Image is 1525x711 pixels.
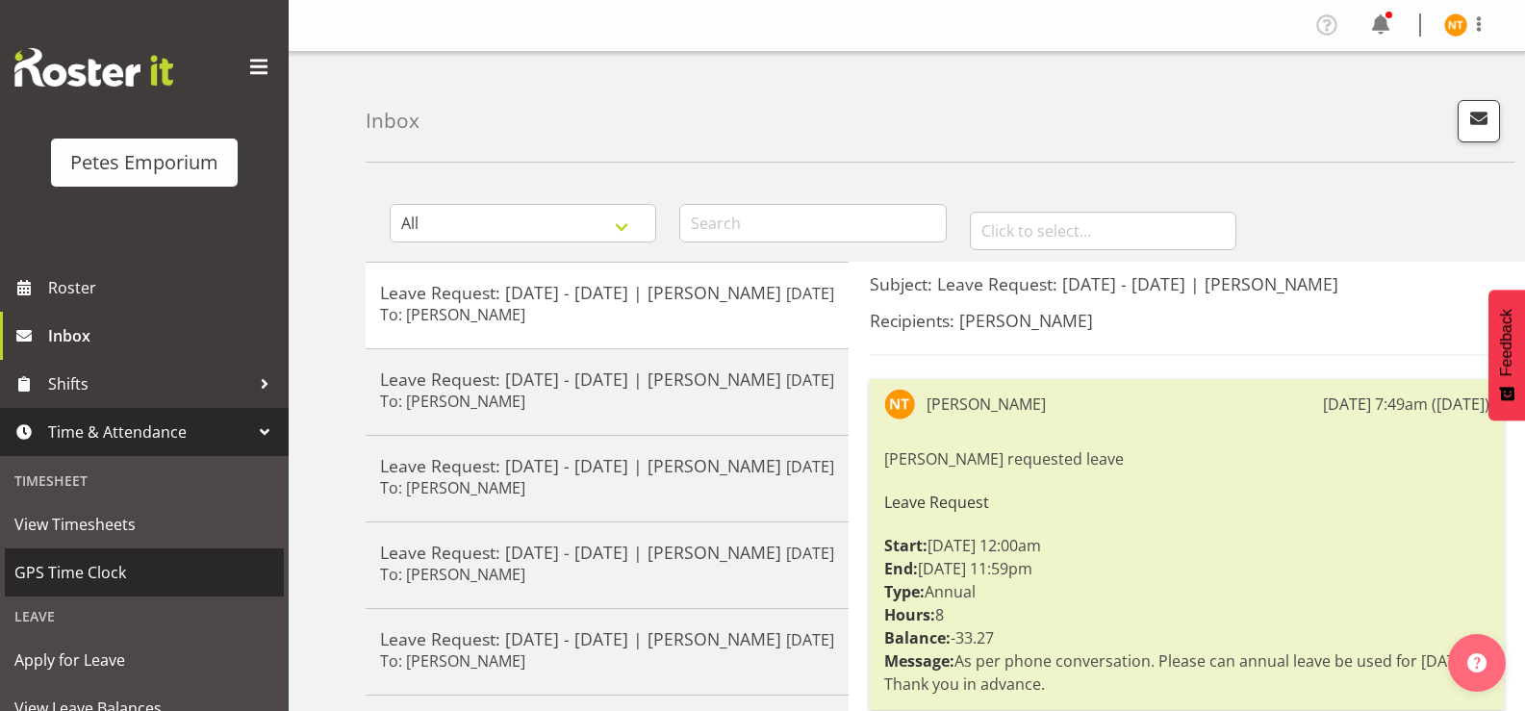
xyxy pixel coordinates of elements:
[380,628,834,649] h5: Leave Request: [DATE] - [DATE] | [PERSON_NAME]
[380,392,525,411] h6: To: [PERSON_NAME]
[884,443,1489,700] div: [PERSON_NAME] requested leave [DATE] 12:00am [DATE] 11:59pm Annual 8 -33.27 As per phone conversa...
[380,455,834,476] h5: Leave Request: [DATE] - [DATE] | [PERSON_NAME]
[48,418,250,446] span: Time & Attendance
[48,369,250,398] span: Shifts
[5,548,284,597] a: GPS Time Clock
[366,110,419,132] h4: Inbox
[5,461,284,500] div: Timesheet
[786,542,834,565] p: [DATE]
[380,282,834,303] h5: Leave Request: [DATE] - [DATE] | [PERSON_NAME]
[870,273,1504,294] h5: Subject: Leave Request: [DATE] - [DATE] | [PERSON_NAME]
[1488,290,1525,420] button: Feedback - Show survey
[927,393,1046,416] div: [PERSON_NAME]
[380,565,525,584] h6: To: [PERSON_NAME]
[870,310,1504,331] h5: Recipients: [PERSON_NAME]
[380,542,834,563] h5: Leave Request: [DATE] - [DATE] | [PERSON_NAME]
[5,500,284,548] a: View Timesheets
[970,212,1236,250] input: Click to select...
[14,510,274,539] span: View Timesheets
[884,650,954,672] strong: Message:
[884,627,951,648] strong: Balance:
[786,368,834,392] p: [DATE]
[786,282,834,305] p: [DATE]
[884,535,928,556] strong: Start:
[884,581,925,602] strong: Type:
[884,604,935,625] strong: Hours:
[380,651,525,671] h6: To: [PERSON_NAME]
[48,321,279,350] span: Inbox
[14,646,274,674] span: Apply for Leave
[884,558,918,579] strong: End:
[679,204,946,242] input: Search
[5,597,284,636] div: Leave
[786,628,834,651] p: [DATE]
[1467,653,1487,673] img: help-xxl-2.png
[70,148,218,177] div: Petes Emporium
[884,389,915,419] img: nicole-thomson8388.jpg
[1323,393,1489,416] div: [DATE] 7:49am ([DATE])
[884,494,1489,511] h6: Leave Request
[380,368,834,390] h5: Leave Request: [DATE] - [DATE] | [PERSON_NAME]
[5,636,284,684] a: Apply for Leave
[48,273,279,302] span: Roster
[1498,309,1515,376] span: Feedback
[380,478,525,497] h6: To: [PERSON_NAME]
[1444,13,1467,37] img: nicole-thomson8388.jpg
[380,305,525,324] h6: To: [PERSON_NAME]
[14,48,173,87] img: Rosterit website logo
[786,455,834,478] p: [DATE]
[14,558,274,587] span: GPS Time Clock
